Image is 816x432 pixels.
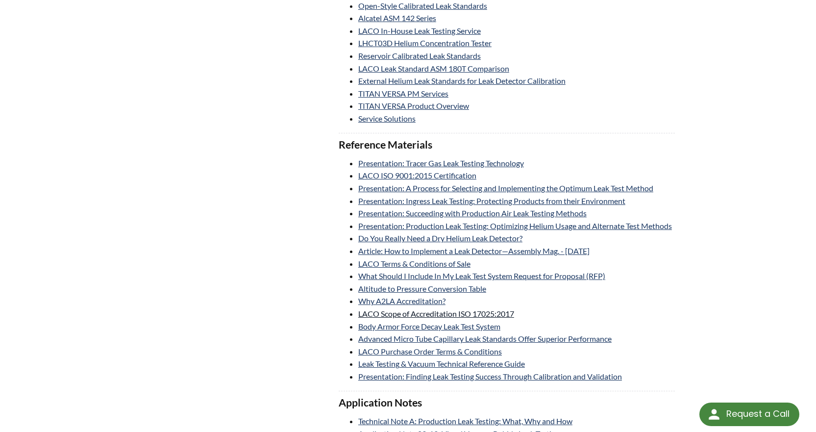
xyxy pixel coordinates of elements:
[358,208,587,218] a: Presentation: Succeeding with Production Air Leak Testing Methods
[358,171,476,180] a: LACO ISO 9001:2015 Certification
[358,334,612,343] a: Advanced Micro Tube Capillary Leak Standards Offer Superior Performance
[358,221,672,230] a: Presentation: Production Leak Testing: Optimizing Helium Usage and Alternate Test Methods
[358,271,605,280] a: What Should I Include In My Leak Test System Request for Proposal (RFP)
[358,416,572,426] a: Technical Note A: Production Leak Testing: What, Why and How
[358,51,481,60] a: Reservoir Calibrated Leak Standards
[358,114,416,123] a: Service Solutions
[339,396,675,410] h3: Application Notes
[358,13,436,23] a: Alcatel ASM 142 Series
[358,296,445,305] a: Why A2LA Accreditation?
[358,64,509,73] a: LACO Leak Standard ASM 180T Comparison
[358,76,566,85] a: External Helium Leak Standards for Leak Detector Calibration
[358,26,481,35] a: LACO In-House Leak Testing Service
[358,246,590,255] a: Article: How to Implement a Leak Detector—Assembly Mag. - [DATE]
[358,259,470,268] a: LACO Terms & Conditions of Sale
[358,322,500,331] a: Body Armor Force Decay Leak Test System
[358,309,514,318] a: LACO Scope of Accreditation ISO 17025:2017
[358,359,525,368] a: Leak Testing & Vacuum Technical Reference Guide
[358,101,469,110] a: TITAN VERSA Product Overview
[726,403,790,425] div: Request a Call
[358,233,522,243] a: Do You Really Need a Dry Helium Leak Detector?
[706,407,722,422] img: round button
[339,138,675,152] h3: Reference Materials
[358,372,622,381] a: Presentation: Finding Leak Testing Success Through Calibration and Validation
[358,38,492,48] a: LHCT03D Helium Concentration Tester
[358,347,502,356] a: LACO Purchase Order Terms & Conditions
[358,284,486,293] a: Altitude to Pressure Conversion Table
[358,183,653,193] a: Presentation: A Process for Selecting and Implementing the Optimum Leak Test Method
[358,1,487,10] a: Open-Style Calibrated Leak Standards
[699,403,799,426] div: Request a Call
[358,196,625,205] a: Presentation: Ingress Leak Testing: Protecting Products from their Environment
[358,158,524,168] a: Presentation: Tracer Gas Leak Testing Technology
[358,89,448,98] a: TITAN VERSA PM Services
